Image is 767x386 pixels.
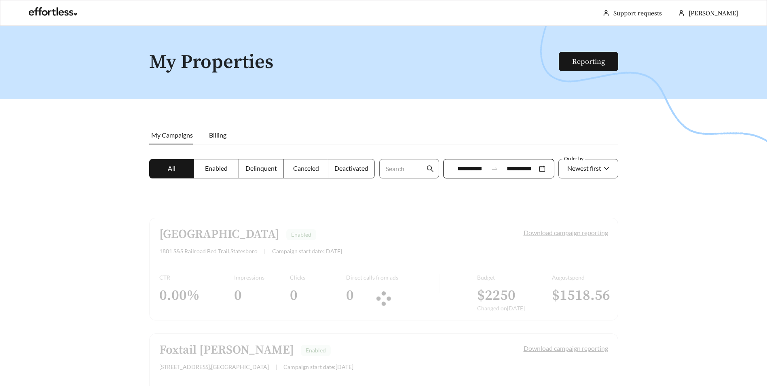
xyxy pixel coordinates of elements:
span: search [427,165,434,172]
span: Enabled [205,164,228,172]
span: Deactivated [334,164,368,172]
h1: My Properties [149,52,560,73]
button: Reporting [559,52,618,71]
span: Canceled [293,164,319,172]
span: Billing [209,131,226,139]
a: Reporting [572,57,605,66]
span: Delinquent [245,164,277,172]
span: swap-right [491,165,498,172]
span: [PERSON_NAME] [689,9,738,17]
span: to [491,165,498,172]
span: All [168,164,175,172]
a: Support requests [613,9,662,17]
span: My Campaigns [151,131,193,139]
span: Newest first [567,164,601,172]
